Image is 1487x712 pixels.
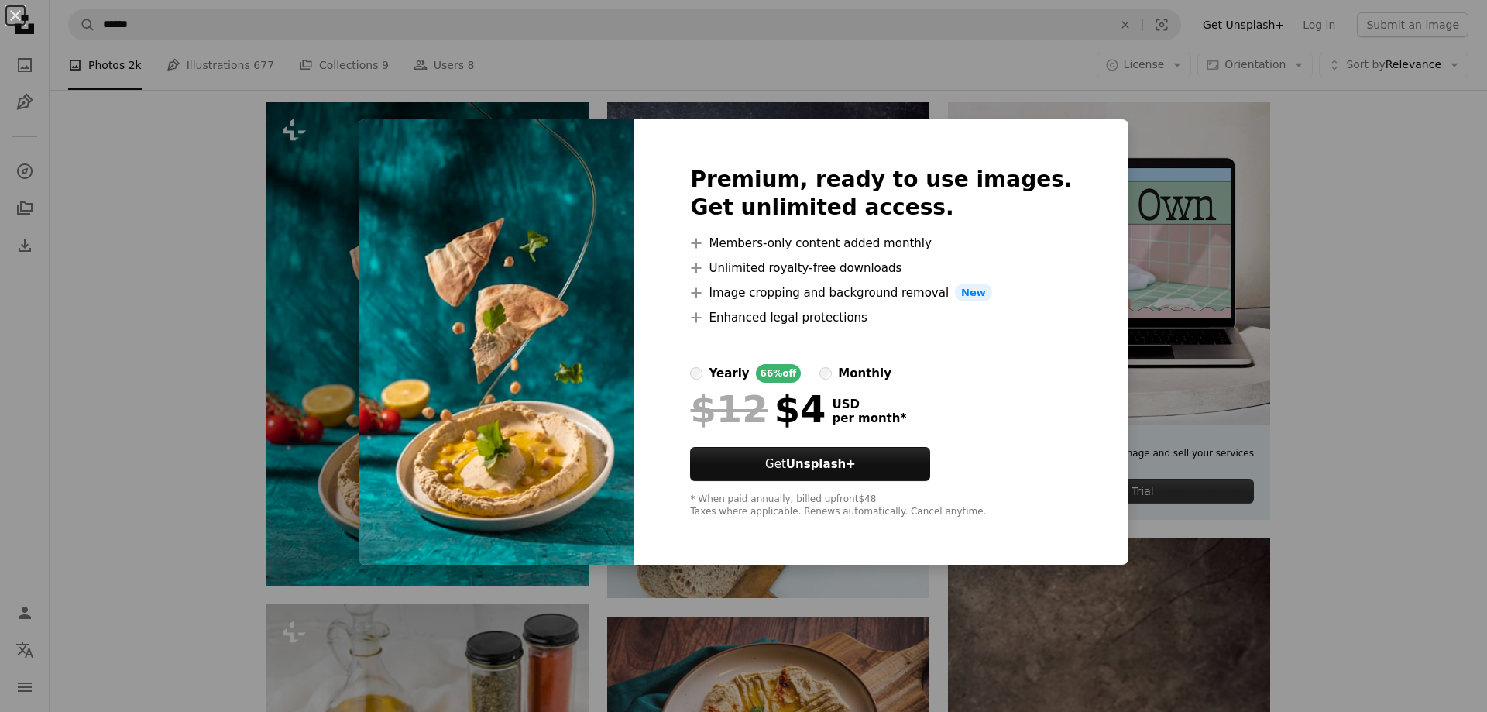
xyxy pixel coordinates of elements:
div: monthly [838,364,891,383]
input: yearly66%off [690,367,702,380]
h2: Premium, ready to use images. Get unlimited access. [690,166,1072,222]
div: yearly [709,364,749,383]
strong: Unsplash+ [786,457,856,471]
li: Unlimited royalty-free downloads [690,259,1072,277]
li: Members-only content added monthly [690,234,1072,253]
div: $4 [690,389,826,429]
span: USD [832,397,906,411]
button: GetUnsplash+ [690,447,930,481]
div: * When paid annually, billed upfront $48 Taxes where applicable. Renews automatically. Cancel any... [690,494,1072,518]
img: premium_photo-1672174773811-a483dacc407d [359,119,634,566]
li: Image cropping and background removal [690,284,1072,302]
span: per month * [832,411,906,425]
span: New [955,284,992,302]
li: Enhanced legal protections [690,308,1072,327]
input: monthly [819,367,832,380]
div: 66% off [756,364,802,383]
span: $12 [690,389,768,429]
